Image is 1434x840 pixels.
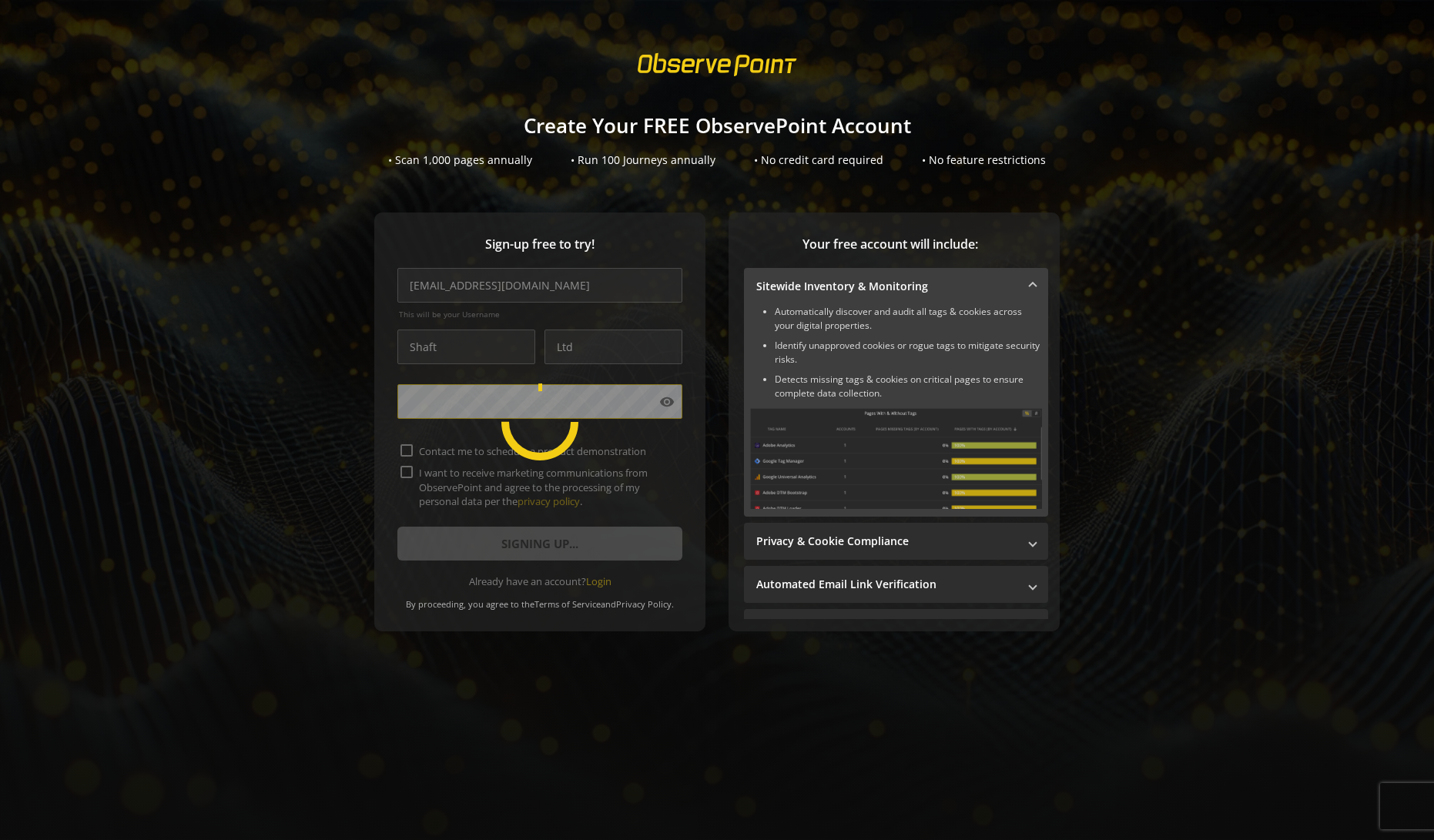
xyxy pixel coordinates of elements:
span: Your free account will include: [744,236,1037,253]
span: Sign-up free to try! [397,236,682,253]
div: Sitewide Inventory & Monitoring [744,305,1048,517]
mat-panel-title: Automated Email Link Verification [756,577,1017,592]
li: Automatically discover and audit all tags & cookies across your digital properties. [775,305,1042,333]
li: Identify unapproved cookies or rogue tags to mitigate security risks. [775,339,1042,366]
mat-expansion-panel-header: Performance Monitoring with Web Vitals [744,609,1048,646]
div: • No credit card required [754,152,883,168]
div: By proceeding, you agree to the and . [397,588,682,610]
mat-panel-title: Privacy & Cookie Compliance [756,534,1017,549]
mat-expansion-panel-header: Sitewide Inventory & Monitoring [744,268,1048,305]
mat-expansion-panel-header: Automated Email Link Verification [744,566,1048,603]
img: Sitewide Inventory & Monitoring [750,408,1042,509]
mat-expansion-panel-header: Privacy & Cookie Compliance [744,523,1048,560]
mat-panel-title: Sitewide Inventory & Monitoring [756,279,1017,294]
li: Detects missing tags & cookies on critical pages to ensure complete data collection. [775,373,1042,400]
div: • Scan 1,000 pages annually [388,152,532,168]
div: • No feature restrictions [922,152,1046,168]
a: Terms of Service [534,598,601,610]
a: Privacy Policy [616,598,672,610]
div: • Run 100 Journeys annually [571,152,715,168]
